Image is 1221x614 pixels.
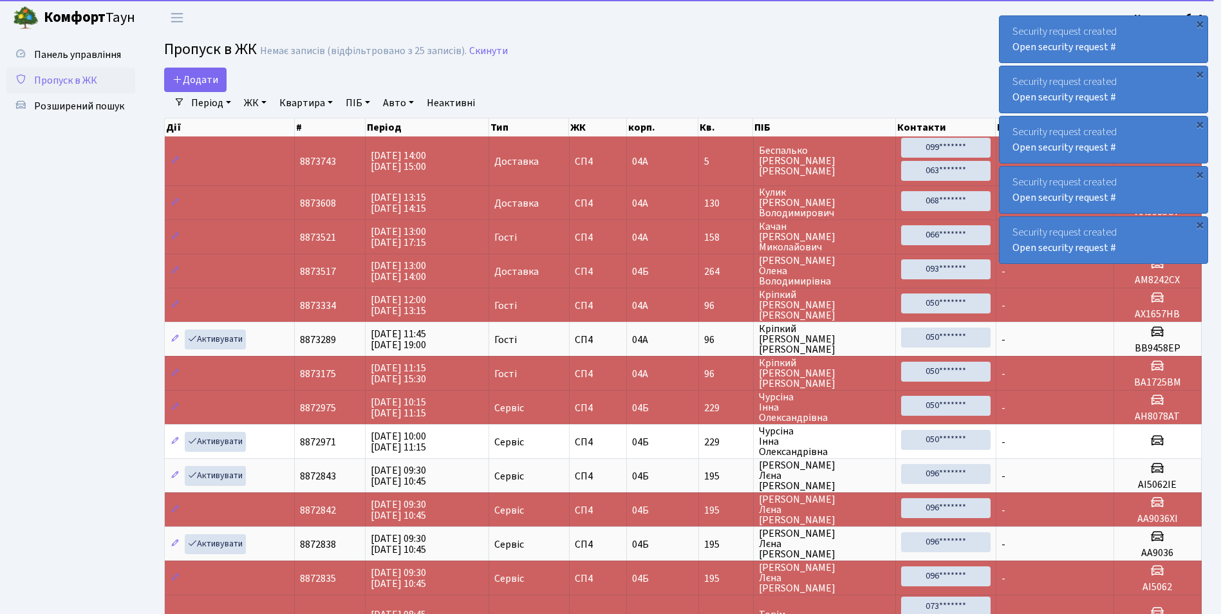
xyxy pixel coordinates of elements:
span: 8872971 [300,435,336,449]
span: 8872975 [300,401,336,415]
div: × [1193,68,1206,80]
span: Сервіс [494,573,524,584]
a: Пропуск в ЖК [6,68,135,93]
h5: АН8078АТ [1119,411,1196,423]
span: Сервіс [494,471,524,481]
span: СП4 [575,437,622,447]
a: Квартира [274,92,338,114]
span: Чурсіна Інна Олександрівна [759,426,891,457]
span: Пропуск в ЖК [164,38,257,60]
span: 130 [704,198,748,209]
button: Переключити навігацію [161,7,193,28]
span: 96 [704,369,748,379]
span: 04А [632,230,648,245]
span: СП4 [575,539,622,550]
span: Кулик [PERSON_NAME] Володимирович [759,187,891,218]
th: корп. [627,118,698,136]
a: Розширений пошук [6,93,135,119]
span: Сервіс [494,403,524,413]
div: × [1193,218,1206,231]
span: [PERSON_NAME] Лєна [PERSON_NAME] [759,460,891,491]
a: Панель управління [6,42,135,68]
th: ПІБ [753,118,896,136]
a: Скинути [469,45,508,57]
span: 04А [632,299,648,313]
span: 04Б [632,265,649,279]
span: 04А [632,367,648,381]
span: СП4 [575,232,622,243]
span: СП4 [575,198,622,209]
th: Кв. [698,118,753,136]
th: Період [366,118,490,136]
span: 8873517 [300,265,336,279]
span: 8873289 [300,333,336,347]
span: 229 [704,437,748,447]
a: Активувати [185,466,246,486]
th: Тип [489,118,569,136]
a: Консьєрж б. 4. [1134,10,1206,26]
span: - [1002,401,1005,415]
span: 8873743 [300,154,336,169]
span: 04Б [632,537,649,552]
a: Активувати [185,330,246,349]
span: Сервіс [494,505,524,516]
span: Кріпкий [PERSON_NAME] [PERSON_NAME] [759,290,891,321]
span: [DATE] 11:15 [DATE] 15:30 [371,361,426,386]
span: [DATE] 09:30 [DATE] 10:45 [371,532,426,557]
div: × [1193,17,1206,30]
span: - [1002,572,1005,586]
span: Кріпкий [PERSON_NAME] [PERSON_NAME] [759,324,891,355]
h5: АІ5062 [1119,581,1196,593]
a: Open security request # [1012,40,1116,54]
div: Security request created [1000,16,1207,62]
span: 5 [704,156,748,167]
a: Додати [164,68,227,92]
span: 195 [704,505,748,516]
th: ЖК [569,118,627,136]
span: 8872835 [300,572,336,586]
span: Гості [494,335,517,345]
a: Період [186,92,236,114]
span: Таун [44,7,135,29]
span: 04Б [632,469,649,483]
a: Open security request # [1012,241,1116,255]
span: Чурсіна Інна Олександрівна [759,392,891,423]
span: - [1002,265,1005,279]
a: ПІБ [340,92,375,114]
span: [DATE] 09:30 [DATE] 10:45 [371,566,426,591]
span: [DATE] 14:00 [DATE] 15:00 [371,149,426,174]
span: Качан [PERSON_NAME] Миколайович [759,221,891,252]
span: 04Б [632,435,649,449]
span: 96 [704,301,748,311]
th: Дії [165,118,295,136]
span: Кріпкий [PERSON_NAME] [PERSON_NAME] [759,358,891,389]
span: СП4 [575,156,622,167]
h5: ВВ9458ЕР [1119,342,1196,355]
span: 8873175 [300,367,336,381]
span: Гості [494,369,517,379]
span: [PERSON_NAME] Лєна [PERSON_NAME] [759,563,891,593]
span: Доставка [494,198,539,209]
h5: ВА1725ВМ [1119,377,1196,389]
span: 8873334 [300,299,336,313]
span: Доставка [494,266,539,277]
span: 195 [704,539,748,550]
img: logo.png [13,5,39,31]
span: Додати [172,73,218,87]
a: Open security request # [1012,191,1116,205]
span: Панель управління [34,48,121,62]
a: Авто [378,92,419,114]
span: [DATE] 10:15 [DATE] 11:15 [371,395,426,420]
span: [DATE] 10:00 [DATE] 11:15 [371,429,426,454]
span: 8873608 [300,196,336,210]
span: [PERSON_NAME] Лєна [PERSON_NAME] [759,528,891,559]
span: 195 [704,471,748,481]
span: [DATE] 12:00 [DATE] 13:15 [371,293,426,318]
span: Сервіс [494,539,524,550]
span: - [1002,367,1005,381]
h5: AM8242CX [1119,274,1196,286]
span: - [1002,435,1005,449]
span: 04Б [632,572,649,586]
a: Неактивні [422,92,480,114]
span: - [1002,299,1005,313]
